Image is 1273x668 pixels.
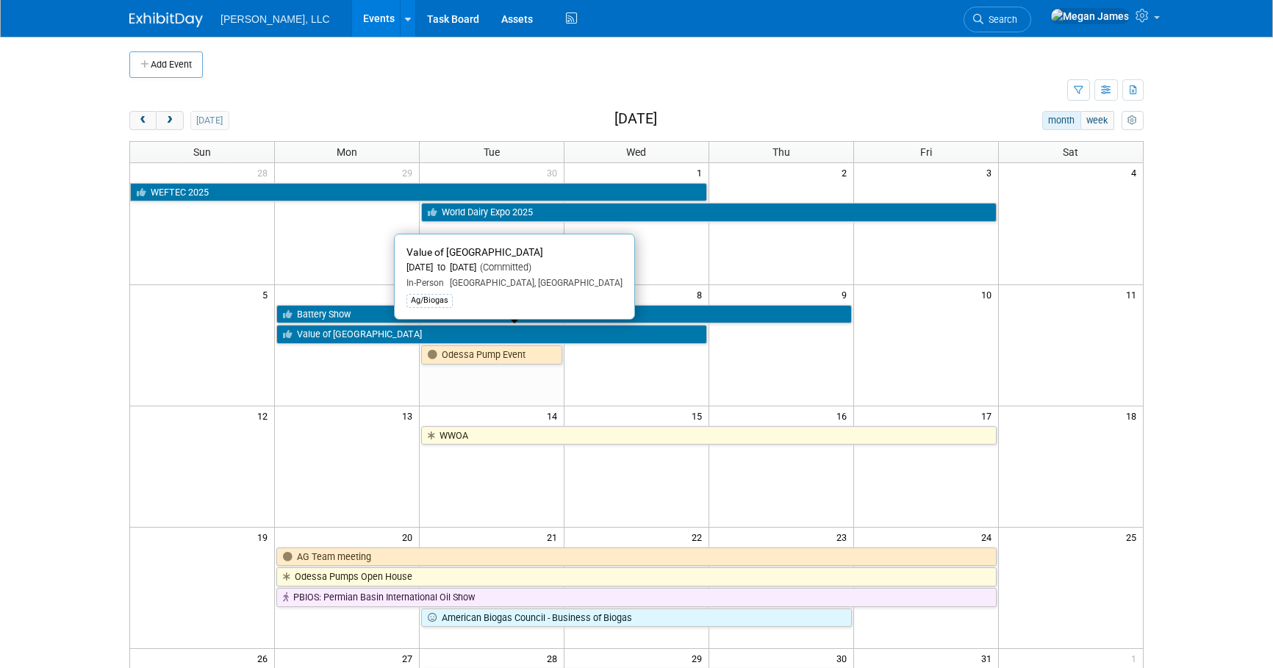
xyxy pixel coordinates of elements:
[695,163,709,182] span: 1
[401,528,419,546] span: 20
[840,163,853,182] span: 2
[1125,285,1143,304] span: 11
[220,13,330,25] span: [PERSON_NAME], LLC
[980,649,998,667] span: 31
[261,285,274,304] span: 5
[276,305,851,324] a: Battery Show
[1125,528,1143,546] span: 25
[983,14,1017,25] span: Search
[772,146,790,158] span: Thu
[690,649,709,667] span: 29
[406,246,543,258] span: Value of [GEOGRAPHIC_DATA]
[980,406,998,425] span: 17
[1127,116,1137,126] i: Personalize Calendar
[190,111,229,130] button: [DATE]
[840,285,853,304] span: 9
[276,325,707,344] a: Value of [GEOGRAPHIC_DATA]
[276,588,996,607] a: PBIOS: Permian Basin International Oil Show
[980,285,998,304] span: 10
[1130,163,1143,182] span: 4
[406,294,453,307] div: Ag/Biogas
[690,406,709,425] span: 15
[545,406,564,425] span: 14
[476,262,531,273] span: (Committed)
[444,278,623,288] span: [GEOGRAPHIC_DATA], [GEOGRAPHIC_DATA]
[980,528,998,546] span: 24
[406,278,444,288] span: In-Person
[1125,406,1143,425] span: 18
[1063,146,1078,158] span: Sat
[337,146,357,158] span: Mon
[835,649,853,667] span: 30
[690,528,709,546] span: 22
[401,163,419,182] span: 29
[920,146,932,158] span: Fri
[406,262,623,274] div: [DATE] to [DATE]
[1042,111,1081,130] button: month
[256,649,274,667] span: 26
[964,7,1031,32] a: Search
[695,285,709,304] span: 8
[256,406,274,425] span: 12
[614,111,657,127] h2: [DATE]
[835,528,853,546] span: 23
[421,426,996,445] a: WWOA
[193,146,211,158] span: Sun
[401,406,419,425] span: 13
[1080,111,1114,130] button: week
[626,146,646,158] span: Wed
[545,163,564,182] span: 30
[129,111,157,130] button: prev
[1130,649,1143,667] span: 1
[1050,8,1130,24] img: Megan James
[1122,111,1144,130] button: myCustomButton
[835,406,853,425] span: 16
[545,649,564,667] span: 28
[421,203,996,222] a: World Dairy Expo 2025
[256,528,274,546] span: 19
[484,146,500,158] span: Tue
[130,183,707,202] a: WEFTEC 2025
[129,12,203,27] img: ExhibitDay
[276,567,996,586] a: Odessa Pumps Open House
[256,163,274,182] span: 28
[421,345,562,364] a: Odessa Pump Event
[129,51,203,78] button: Add Event
[401,649,419,667] span: 27
[545,528,564,546] span: 21
[276,547,996,567] a: AG Team meeting
[421,608,852,628] a: American Biogas Council - Business of Biogas
[156,111,183,130] button: next
[985,163,998,182] span: 3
